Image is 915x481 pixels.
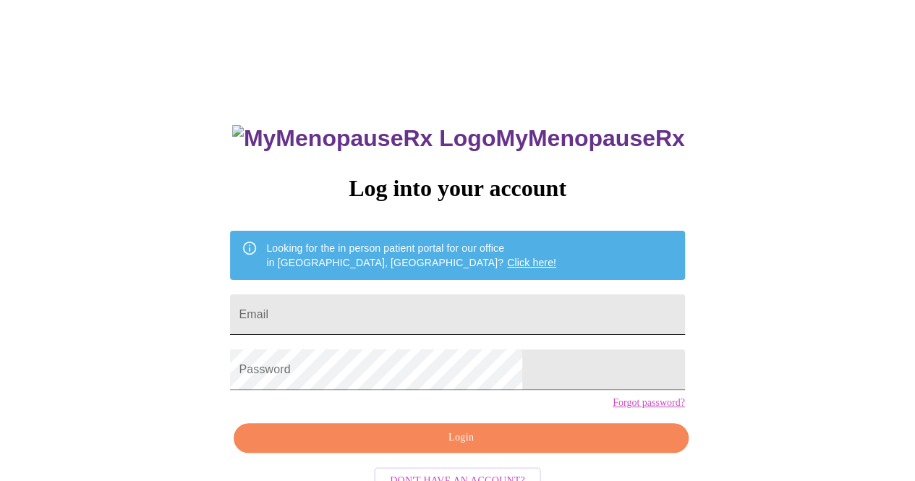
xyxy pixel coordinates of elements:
h3: MyMenopauseRx [232,125,685,152]
span: Login [250,429,671,447]
a: Forgot password? [613,397,685,409]
img: MyMenopauseRx Logo [232,125,495,152]
a: Click here! [507,257,556,268]
button: Login [234,423,688,453]
h3: Log into your account [230,175,684,202]
div: Looking for the in person patient portal for our office in [GEOGRAPHIC_DATA], [GEOGRAPHIC_DATA]? [266,235,556,276]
